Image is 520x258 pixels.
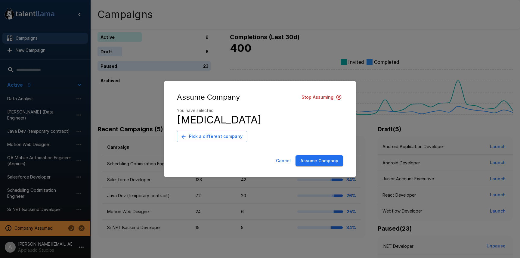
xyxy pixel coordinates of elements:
[274,155,293,166] button: Cancel
[177,131,247,142] button: Pick a different company
[296,155,343,166] button: Assume Company
[299,92,343,103] button: Stop Assuming
[177,113,343,126] h4: [MEDICAL_DATA]
[177,92,343,103] div: Assume Company
[177,107,343,113] p: You have selected:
